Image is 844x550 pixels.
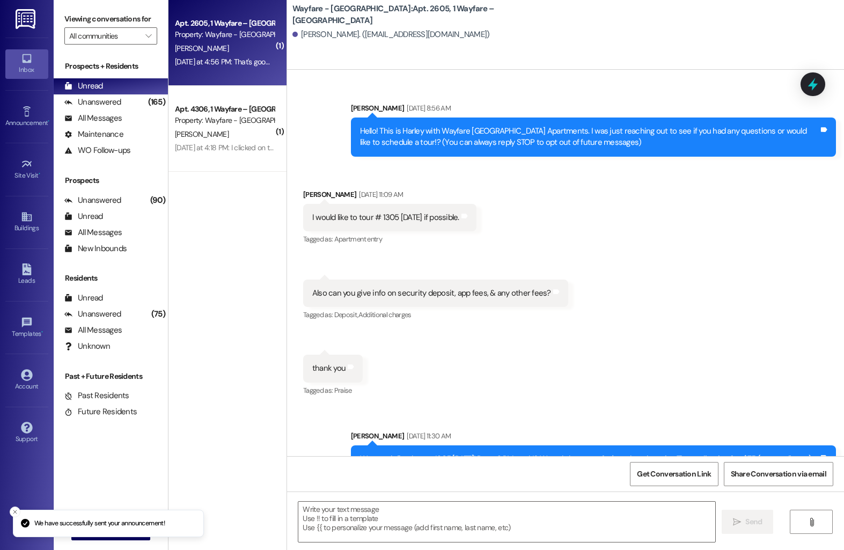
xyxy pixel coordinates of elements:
div: [DATE] at 4:18 PM: I clicked on the link and then it took me to the portal but I didn't see anyth... [175,143,638,152]
div: Also can you give info on security deposit, app fees, & any other fees? [312,288,551,299]
div: Prospects + Residents [54,61,168,72]
div: [PERSON_NAME] [351,430,836,445]
div: [DATE] 11:09 AM [356,189,403,200]
div: [PERSON_NAME] [351,102,836,118]
button: Close toast [10,507,20,517]
span: Send [745,516,762,527]
div: [DATE] at 4:56 PM: That's good to know, but my work order should not be changed to completed unti... [175,57,713,67]
span: Get Conversation Link [637,468,711,480]
div: Unread [64,211,103,222]
div: WO Follow-ups [64,145,130,156]
div: All Messages [64,113,122,124]
span: Share Conversation via email [731,468,826,480]
a: Account [5,366,48,395]
div: Residents [54,273,168,284]
p: We have successfully sent your announcement! [34,519,165,529]
a: Templates • [5,313,48,342]
div: Tagged as: [303,383,363,398]
div: Hello! This is Harley with Wayfare [GEOGRAPHIC_DATA] Apartments. I was just reaching out to see i... [360,126,819,149]
i:  [145,32,151,40]
div: [PERSON_NAME]. ([EMAIL_ADDRESS][DOMAIN_NAME]) [292,29,490,40]
div: I would like to tour # 1305 [DATE] if possible. [312,212,459,223]
div: New Inbounds [64,243,127,254]
b: Wayfare - [GEOGRAPHIC_DATA]: Apt. 2605, 1 Wayfare – [GEOGRAPHIC_DATA] [292,3,507,26]
div: Tagged as: [303,307,568,322]
div: Prospects [54,175,168,186]
button: Share Conversation via email [724,462,833,486]
span: Additional charges [358,310,412,319]
a: Inbox [5,49,48,78]
div: (75) [149,306,168,322]
div: [DATE] 8:56 AM [404,102,451,114]
div: Unread [64,292,103,304]
span: Apartment entry [334,234,382,244]
div: All Messages [64,227,122,238]
div: Tagged as: [303,231,476,247]
a: Leads [5,260,48,289]
a: Buildings [5,208,48,237]
div: (90) [148,192,168,209]
div: thank you [312,363,346,374]
div: Property: Wayfare - [GEOGRAPHIC_DATA] [175,115,274,126]
div: Future Residents [64,406,137,417]
span: [PERSON_NAME] [175,43,229,53]
div: Unknown [64,341,110,352]
a: Site Visit • [5,155,48,184]
button: Send [722,510,774,534]
span: • [48,118,49,125]
div: We can definatly tour 1305 [DATE]! Does 2 PM work!? We only have two fee's and no deposits. The a... [360,453,819,476]
span: • [39,170,40,178]
label: Viewing conversations for [64,11,157,27]
div: [PERSON_NAME] [303,189,476,204]
span: Praise [334,386,352,395]
div: Property: Wayfare - [GEOGRAPHIC_DATA] [175,29,274,40]
div: Maintenance [64,129,123,140]
div: [DATE] 11:30 AM [404,430,451,442]
div: Past Residents [64,390,129,401]
div: (165) [145,94,168,111]
div: All Messages [64,325,122,336]
div: Unanswered [64,97,121,108]
a: Support [5,419,48,448]
div: Apt. 2605, 1 Wayfare – [GEOGRAPHIC_DATA] [175,18,274,29]
i:  [733,518,741,526]
input: All communities [69,27,140,45]
div: Unanswered [64,195,121,206]
div: Unread [64,80,103,92]
span: Deposit , [334,310,358,319]
span: • [41,328,43,336]
div: Past + Future Residents [54,371,168,382]
img: ResiDesk Logo [16,9,38,29]
span: [PERSON_NAME] [175,129,229,139]
div: Apt. 4306, 1 Wayfare – [GEOGRAPHIC_DATA] [175,104,274,115]
div: Unanswered [64,309,121,320]
button: Get Conversation Link [630,462,718,486]
i:  [808,518,816,526]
